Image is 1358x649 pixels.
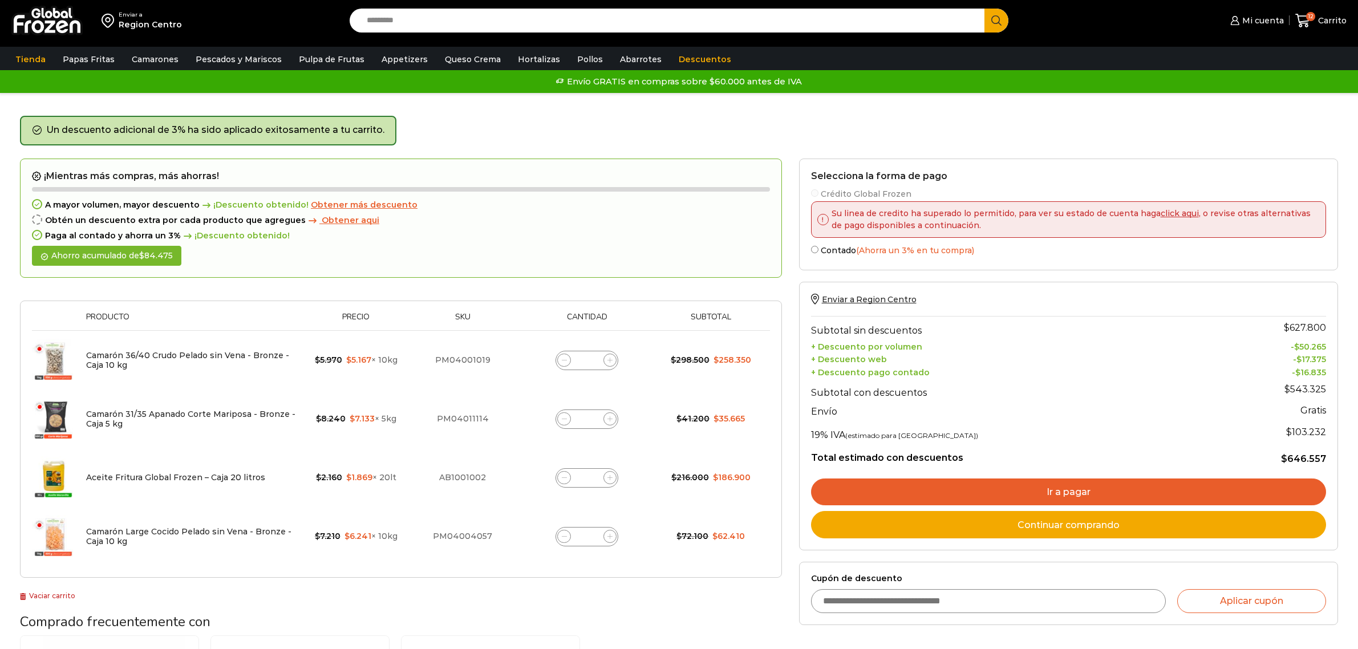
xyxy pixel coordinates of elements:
span: $ [712,531,717,541]
td: × 10kg [303,331,409,390]
td: × 20lt [303,448,409,507]
label: Cupón de descuento [811,574,1326,583]
div: Paga al contado y ahorra un 3% [32,231,770,241]
a: Hortalizas [512,48,566,70]
small: (estimado para [GEOGRAPHIC_DATA]) [845,431,978,440]
bdi: 5.167 [346,355,371,365]
bdi: 216.000 [671,472,709,482]
button: Search button [984,9,1008,33]
span: $ [1284,384,1290,395]
a: Abarrotes [614,48,667,70]
span: $ [713,472,718,482]
input: Product quantity [579,470,595,486]
span: Obtener aqui [322,215,379,225]
span: (Ahorra un 3% en tu compra) [856,245,974,255]
a: Descuentos [673,48,737,70]
div: A mayor volumen, mayor descuento [32,200,770,210]
th: + Descuento por volumen [811,339,1206,352]
a: Mi cuenta [1227,9,1283,32]
th: Total estimado con descuentos [811,443,1206,465]
a: Queso Crema [439,48,506,70]
td: PM04001019 [409,331,517,390]
bdi: 298.500 [671,355,710,365]
th: Producto [80,313,303,330]
a: Pulpa de Frutas [293,48,370,70]
th: Cantidad [517,313,658,330]
div: Region Centro [119,19,182,30]
bdi: 186.900 [713,472,751,482]
bdi: 258.350 [714,355,751,365]
th: Subtotal [658,313,764,330]
h2: Selecciona la forma de pago [811,171,1326,181]
input: Product quantity [579,529,595,545]
a: Camarón 36/40 Crudo Pelado sin Vena - Bronze - Caja 10 kg [86,350,289,370]
span: $ [1296,354,1302,364]
th: Sku [409,313,517,330]
label: Contado [811,244,1326,255]
bdi: 627.800 [1284,322,1326,333]
a: click aqui [1161,208,1199,218]
div: Ahorro acumulado de [32,246,181,266]
th: Envío [811,401,1206,421]
a: Enviar a Region Centro [811,294,917,305]
span: ¡Descuento obtenido! [200,200,309,210]
span: ¡Descuento obtenido! [181,231,290,241]
bdi: 50.265 [1294,342,1326,352]
span: $ [1284,322,1290,333]
bdi: 16.835 [1295,367,1326,378]
a: Camarón Large Cocido Pelado sin Vena - Bronze - Caja 10 kg [86,526,291,546]
bdi: 7.133 [350,413,375,424]
a: Pescados y Mariscos [190,48,287,70]
bdi: 17.375 [1296,354,1326,364]
td: × 10kg [303,507,409,566]
td: - [1205,339,1326,352]
span: $ [315,531,320,541]
th: Subtotal sin descuentos [811,316,1206,339]
th: Subtotal con descuentos [811,378,1206,401]
bdi: 5.970 [315,355,342,365]
a: Vaciar carrito [20,591,75,600]
span: $ [139,250,144,261]
a: Aceite Fritura Global Frozen – Caja 20 litros [86,472,265,482]
button: Aplicar cupón [1177,589,1326,613]
span: Mi cuenta [1239,15,1284,26]
bdi: 1.869 [346,472,372,482]
span: $ [1286,427,1292,437]
a: Obtener más descuento [311,200,417,210]
span: $ [1295,367,1300,378]
a: Camarones [126,48,184,70]
span: $ [316,472,321,482]
span: $ [1294,342,1299,352]
span: $ [671,355,676,365]
td: × 5kg [303,390,409,448]
span: $ [346,472,351,482]
input: Crédito Global Frozen [811,189,818,197]
bdi: 6.241 [344,531,371,541]
span: $ [1281,453,1287,464]
bdi: 543.325 [1284,384,1326,395]
a: 12 Carrito [1295,7,1347,34]
span: $ [316,413,321,424]
div: Obtén un descuento extra por cada producto que agregues [32,216,770,225]
a: Papas Fritas [57,48,120,70]
th: + Descuento web [811,352,1206,365]
a: Obtener aqui [306,216,379,225]
input: Product quantity [579,411,595,427]
div: Un descuento adicional de 3% ha sido aplicado exitosamente a tu carrito. [20,116,396,145]
th: 19% IVA [811,420,1206,443]
bdi: 35.665 [714,413,745,424]
span: Carrito [1315,15,1347,26]
div: Enviar a [119,11,182,19]
a: Camarón 31/35 Apanado Corte Mariposa - Bronze - Caja 5 kg [86,409,295,429]
bdi: 72.100 [676,531,708,541]
span: 12 [1306,12,1315,21]
bdi: 646.557 [1281,453,1326,464]
span: $ [346,355,351,365]
a: Ir a pagar [811,478,1326,506]
label: Crédito Global Frozen [811,187,1326,199]
td: - [1205,365,1326,378]
h2: ¡Mientras más compras, más ahorras! [32,171,770,182]
input: Product quantity [579,352,595,368]
span: $ [714,355,719,365]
